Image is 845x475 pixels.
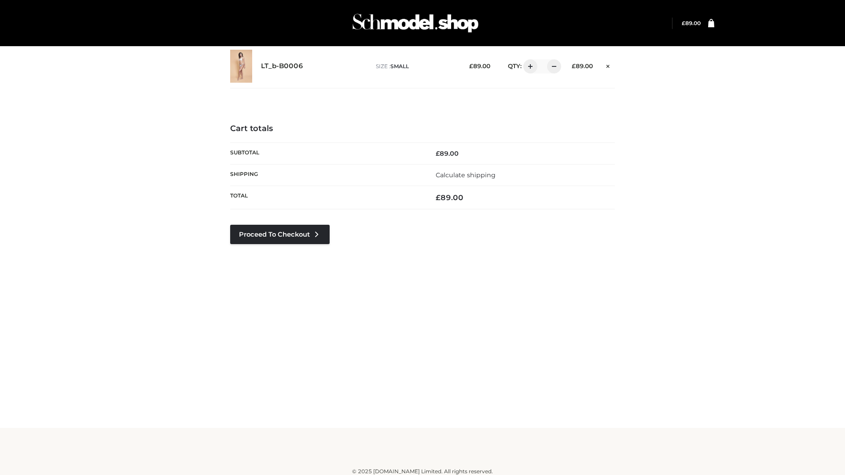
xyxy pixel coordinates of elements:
h4: Cart totals [230,124,615,134]
a: LT_b-B0006 [261,62,303,70]
th: Shipping [230,164,422,186]
a: £89.00 [682,20,701,26]
span: £ [436,150,440,157]
bdi: 89.00 [469,62,490,69]
span: £ [436,193,441,202]
a: Calculate shipping [436,171,496,179]
th: Total [230,186,422,209]
span: £ [469,62,473,69]
bdi: 89.00 [436,193,463,202]
span: £ [682,20,685,26]
bdi: 89.00 [436,150,459,157]
a: Remove this item [602,59,615,71]
a: Proceed to Checkout [230,225,330,244]
th: Subtotal [230,142,422,164]
img: Schmodel Admin 964 [349,6,481,40]
span: £ [572,62,576,69]
p: size : [376,62,456,70]
bdi: 89.00 [572,62,593,69]
span: SMALL [390,63,409,69]
div: QTY: [499,59,558,73]
bdi: 89.00 [682,20,701,26]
